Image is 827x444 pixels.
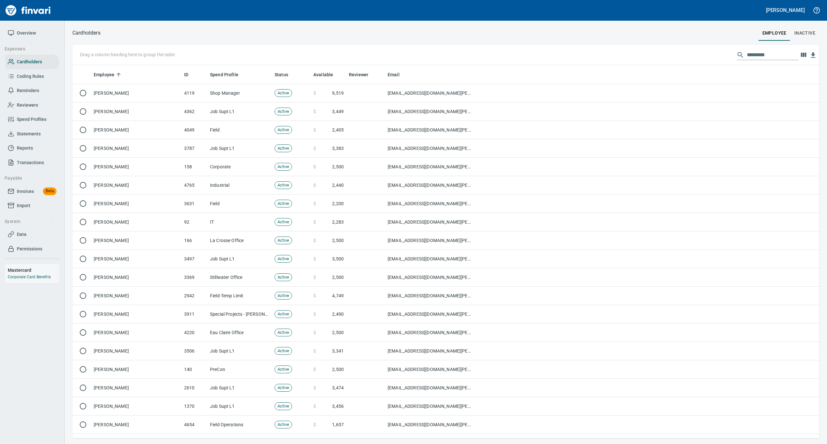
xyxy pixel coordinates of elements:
[313,71,333,79] span: Available
[5,217,53,226] span: System
[275,274,292,280] span: Active
[313,164,316,170] span: $
[275,164,292,170] span: Active
[5,198,59,213] a: Import
[182,397,207,416] td: 1370
[313,311,316,317] span: $
[385,195,476,213] td: [EMAIL_ADDRESS][DOMAIN_NAME][PERSON_NAME]
[313,219,316,225] span: $
[313,71,341,79] span: Available
[182,84,207,102] td: 4119
[207,176,272,195] td: Industrial
[313,127,316,133] span: $
[275,330,292,336] span: Active
[17,58,42,66] span: Cardholders
[207,213,272,231] td: IT
[313,182,316,188] span: $
[275,219,292,225] span: Active
[275,422,292,428] span: Active
[91,250,182,268] td: [PERSON_NAME]
[275,90,292,96] span: Active
[207,360,272,379] td: PreCon
[313,348,316,354] span: $
[275,256,292,262] span: Active
[5,242,59,256] a: Permissions
[207,379,272,397] td: Job Supt L1
[275,366,292,373] span: Active
[5,26,59,40] a: Overview
[182,102,207,121] td: 4362
[385,158,476,176] td: [EMAIL_ADDRESS][DOMAIN_NAME][PERSON_NAME]
[332,274,344,280] span: 2,500
[94,71,123,79] span: Employee
[275,145,292,152] span: Active
[17,130,41,138] span: Statements
[207,121,272,139] td: Field
[2,216,56,227] button: System
[91,195,182,213] td: [PERSON_NAME]
[91,102,182,121] td: [PERSON_NAME]
[182,287,207,305] td: 2942
[5,184,59,199] a: InvoicesBeta
[313,108,316,115] span: $
[207,342,272,360] td: Job Supt L1
[17,187,34,196] span: Invoices
[182,139,207,158] td: 3787
[182,323,207,342] td: 4220
[385,176,476,195] td: [EMAIL_ADDRESS][DOMAIN_NAME][PERSON_NAME]
[275,127,292,133] span: Active
[91,379,182,397] td: [PERSON_NAME]
[385,268,476,287] td: [EMAIL_ADDRESS][DOMAIN_NAME][PERSON_NAME]
[275,182,292,188] span: Active
[182,213,207,231] td: 92
[332,348,344,354] span: 3,341
[17,72,44,80] span: Coding Rules
[2,43,56,55] button: Expenses
[275,71,288,79] span: Status
[91,176,182,195] td: [PERSON_NAME]
[385,416,476,434] td: [EMAIL_ADDRESS][DOMAIN_NAME][PERSON_NAME]
[332,90,344,96] span: 9,519
[207,84,272,102] td: Shop Manager
[182,195,207,213] td: 3631
[313,145,316,152] span: $
[766,7,805,14] h5: [PERSON_NAME]
[275,311,292,317] span: Active
[4,3,52,18] img: Finvari
[182,416,207,434] td: 4654
[313,90,316,96] span: $
[385,231,476,250] td: [EMAIL_ADDRESS][DOMAIN_NAME][PERSON_NAME]
[72,29,100,37] p: Cardholders
[182,268,207,287] td: 3369
[72,29,100,37] nav: breadcrumb
[385,287,476,305] td: [EMAIL_ADDRESS][DOMAIN_NAME][PERSON_NAME]
[17,230,26,238] span: Data
[91,287,182,305] td: [PERSON_NAME]
[332,329,344,336] span: 2,500
[5,155,59,170] a: Transactions
[182,176,207,195] td: 4765
[762,29,787,37] span: employee
[764,5,806,15] button: [PERSON_NAME]
[5,174,53,182] span: Payable
[332,127,344,133] span: 2,405
[210,71,247,79] span: Spend Profile
[182,360,207,379] td: 140
[388,71,400,79] span: Email
[808,50,818,60] button: Download table
[91,158,182,176] td: [PERSON_NAME]
[332,366,344,373] span: 2,500
[182,158,207,176] td: 158
[80,51,175,58] p: Drag a column heading here to group the table
[207,139,272,158] td: Job Supt L1
[275,385,292,391] span: Active
[207,102,272,121] td: Job Supt L1
[182,342,207,360] td: 3506
[385,379,476,397] td: [EMAIL_ADDRESS][DOMAIN_NAME][PERSON_NAME]
[207,397,272,416] td: Job Supt L1
[91,323,182,342] td: [PERSON_NAME]
[17,245,42,253] span: Permissions
[91,360,182,379] td: [PERSON_NAME]
[91,231,182,250] td: [PERSON_NAME]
